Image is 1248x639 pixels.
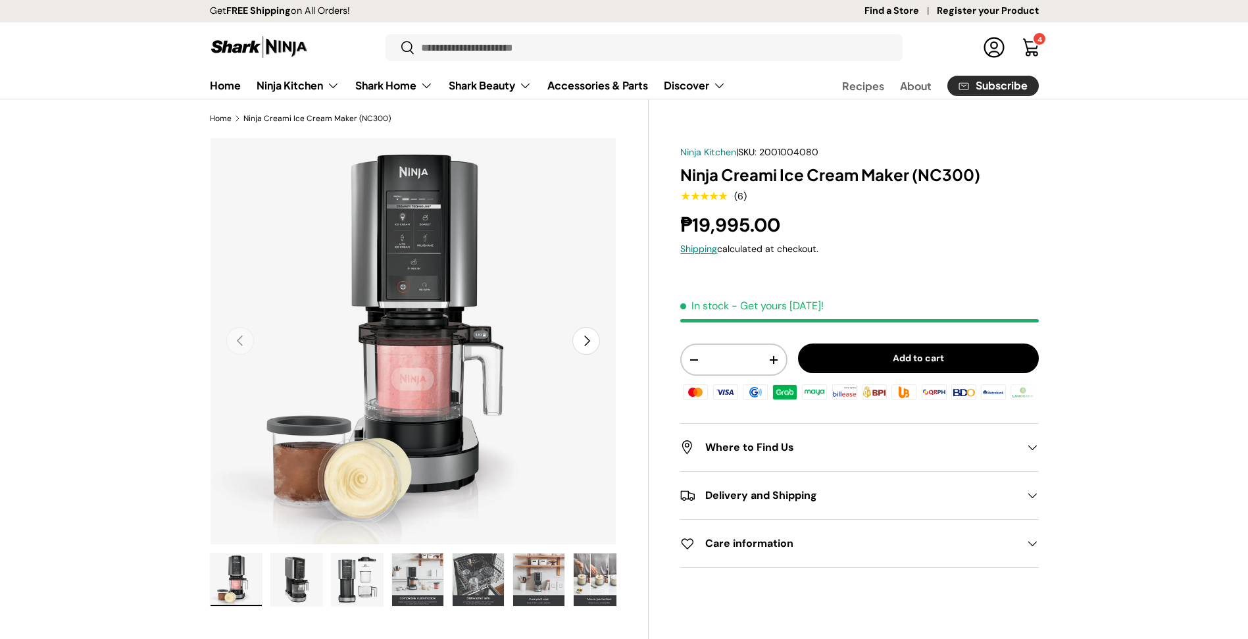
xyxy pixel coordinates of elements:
[759,146,818,158] span: 2001004080
[732,299,824,313] p: - Get yours [DATE]!
[949,382,978,402] img: bdo
[347,72,441,99] summary: Shark Home
[680,520,1038,567] summary: Care information
[449,72,532,99] a: Shark Beauty
[979,382,1008,402] img: metrobank
[798,344,1039,373] button: Add to cart
[210,4,350,18] p: Get on All Orders!
[243,115,391,122] a: Ninja Creami Ice Cream Maker (NC300)
[392,553,443,606] img: ninja-creami-ice-cream-maker-with-sample-content-completely-customizable-infographic-sharkninja-p...
[210,72,726,99] nav: Primary
[900,73,932,99] a: About
[355,72,433,99] a: Shark Home
[332,553,383,606] img: ninja-creami-ice-cream-maker-without-sample-content-parts-front-view-sharkninja-philippines
[664,72,726,99] a: Discover
[860,382,889,402] img: bpi
[842,73,884,99] a: Recipes
[680,488,1017,503] h2: Delivery and Shipping
[680,243,717,255] a: Shipping
[680,424,1038,471] summary: Where to Find Us
[800,382,829,402] img: maya
[947,76,1039,96] a: Subscribe
[741,382,770,402] img: gcash
[1037,34,1041,43] span: 4
[680,190,727,202] div: 5.0 out of 5.0 stars
[680,165,1038,185] h1: Ninja Creami Ice Cream Maker (NC300)
[211,553,262,606] img: ninja-creami-ice-cream-maker-with-sample-content-and-all-lids-full-view-sharkninja-philippines
[210,115,232,122] a: Home
[734,192,747,201] div: (6)
[574,553,625,606] img: ninja-creami-ice-cream-maker-with-sample-content-mix-in-perfection-infographic-sharkninja-philipp...
[680,190,727,203] span: ★★★★★
[937,4,1039,18] a: Register your Product
[976,80,1028,91] span: Subscribe
[1009,382,1037,402] img: landbank
[864,4,937,18] a: Find a Store
[210,138,617,611] media-gallery: Gallery Viewer
[680,242,1038,256] div: calculated at checkout.
[738,146,757,158] span: SKU:
[711,382,739,402] img: visa
[680,472,1038,519] summary: Delivery and Shipping
[249,72,347,99] summary: Ninja Kitchen
[680,213,784,238] strong: ₱19,995.00
[770,382,799,402] img: grabpay
[453,553,504,606] img: ninja-creami-ice-cream-maker-with-sample-content-dishwasher-safe-infographic-sharkninja-philippines
[889,382,918,402] img: ubp
[680,536,1017,551] h2: Care information
[441,72,539,99] summary: Shark Beauty
[257,72,339,99] a: Ninja Kitchen
[656,72,734,99] summary: Discover
[210,34,309,60] img: Shark Ninja Philippines
[210,113,649,124] nav: Breadcrumbs
[811,72,1039,99] nav: Secondary
[919,382,948,402] img: qrph
[210,72,241,98] a: Home
[680,299,729,313] span: In stock
[680,440,1017,455] h2: Where to Find Us
[680,146,736,158] a: Ninja Kitchen
[226,5,291,16] strong: FREE Shipping
[547,72,648,98] a: Accessories & Parts
[830,382,859,402] img: billease
[271,553,322,606] img: ninja-creami-ice-cream-maker-without-sample-content-right-side-view-sharkninja-philippines
[513,553,564,606] img: ninja-creami-ice-cream-maker-with-sample-content-compact-size-infographic-sharkninja-philippines
[681,382,710,402] img: master
[736,146,818,158] span: |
